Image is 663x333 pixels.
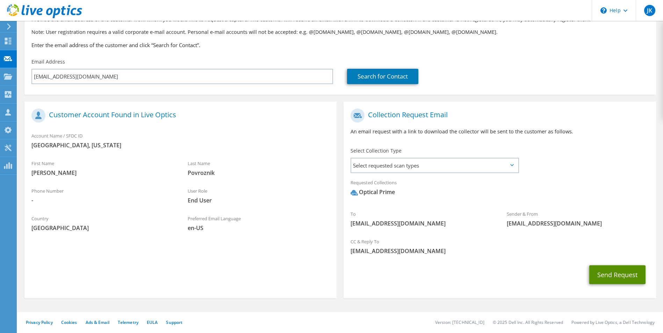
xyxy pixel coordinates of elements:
div: Preferred Email Language [181,211,337,235]
a: Cookies [61,319,77,325]
label: Email Address [31,58,65,65]
span: [EMAIL_ADDRESS][DOMAIN_NAME] [507,220,649,227]
p: Note: User registration requires a valid corporate e-mail account. Personal e-mail accounts will ... [31,28,649,36]
a: Ads & Email [86,319,109,325]
a: Support [166,319,182,325]
div: Phone Number [24,184,181,208]
span: [GEOGRAPHIC_DATA] [31,224,174,232]
h3: Enter the email address of the customer and click “Search for Contact”. [31,41,649,49]
p: An email request with a link to download the collector will be sent to the customer as follows. [351,128,649,135]
span: - [31,197,174,204]
a: EULA [147,319,158,325]
div: Country [24,211,181,235]
h1: Customer Account Found in Live Optics [31,109,326,123]
li: © 2025 Dell Inc. All Rights Reserved [493,319,563,325]
h1: Collection Request Email [351,109,645,123]
li: Version: [TECHNICAL_ID] [435,319,484,325]
div: First Name [24,156,181,180]
li: Powered by Live Optics, a Dell Technology [571,319,655,325]
span: [EMAIL_ADDRESS][DOMAIN_NAME] [351,247,649,255]
div: Optical Prime [351,188,395,196]
div: Account Name / SFDC ID [24,128,337,153]
span: [PERSON_NAME] [31,169,174,177]
span: en-US [188,224,330,232]
span: JK [644,5,655,16]
a: Privacy Policy [26,319,53,325]
label: Select Collection Type [351,147,402,154]
span: Povroznik [188,169,330,177]
div: User Role [181,184,337,208]
span: End User [188,197,330,204]
a: Search for Contact [347,69,418,84]
span: [GEOGRAPHIC_DATA], [US_STATE] [31,141,330,149]
span: Select requested scan types [351,158,518,172]
button: Send Request [589,265,646,284]
div: Sender & From [500,207,656,231]
a: Telemetry [118,319,138,325]
span: [EMAIL_ADDRESS][DOMAIN_NAME] [351,220,493,227]
svg: \n [600,7,607,14]
div: CC & Reply To [344,234,656,258]
div: Requested Collections [344,175,656,203]
div: Last Name [181,156,337,180]
div: To [344,207,500,231]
